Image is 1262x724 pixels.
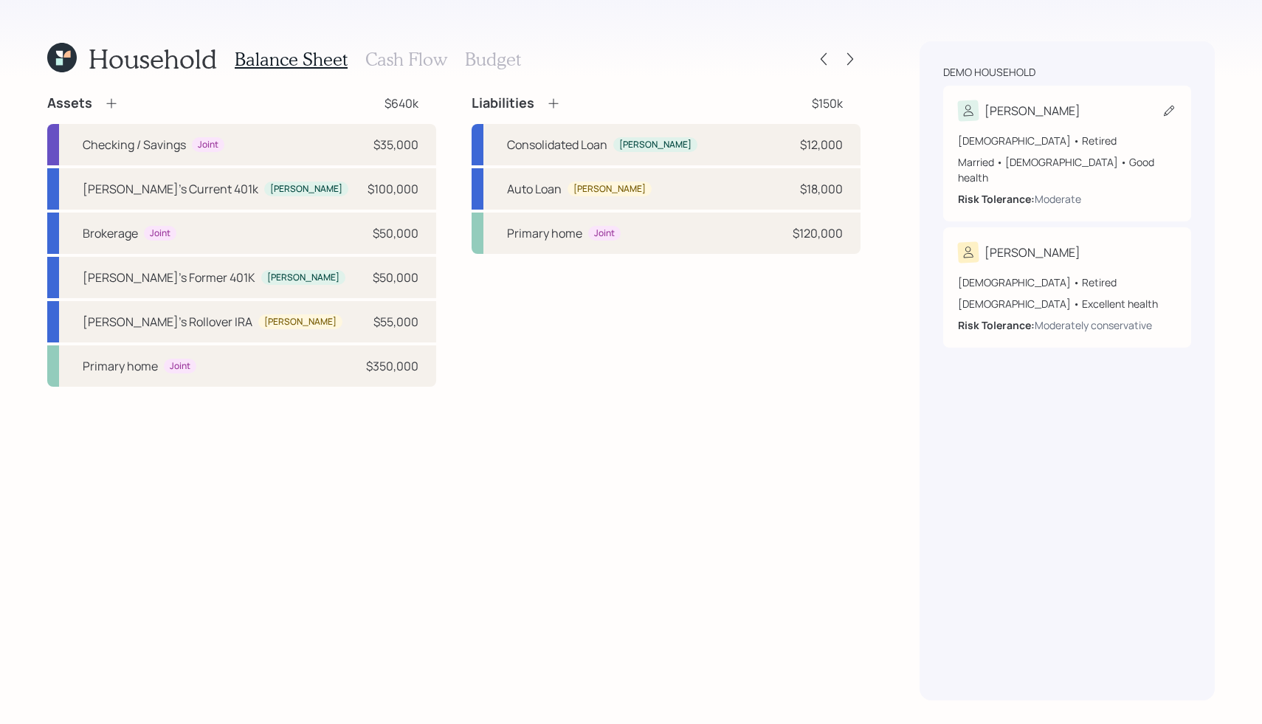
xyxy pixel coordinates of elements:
div: [PERSON_NAME] [270,183,342,196]
b: Risk Tolerance: [958,192,1035,206]
div: [PERSON_NAME]'s Former 401K [83,269,255,286]
div: $120,000 [793,224,843,242]
h4: Assets [47,95,92,111]
h3: Balance Sheet [235,49,348,70]
div: Primary home [507,224,582,242]
div: Joint [198,139,218,151]
div: [PERSON_NAME]'s Rollover IRA [83,313,252,331]
div: [PERSON_NAME] [264,316,337,328]
div: $12,000 [800,136,843,154]
div: Joint [150,227,170,240]
b: Risk Tolerance: [958,318,1035,332]
div: Moderate [1035,191,1081,207]
div: [PERSON_NAME] [573,183,646,196]
div: Married • [DEMOGRAPHIC_DATA] • Good health [958,154,1176,185]
div: $350,000 [366,357,418,375]
h3: Budget [465,49,521,70]
div: Auto Loan [507,180,562,198]
div: $35,000 [373,136,418,154]
div: Moderately conservative [1035,317,1152,333]
div: Checking / Savings [83,136,186,154]
div: [PERSON_NAME] [985,102,1080,120]
div: [PERSON_NAME]'s Current 401k [83,180,258,198]
div: $18,000 [800,180,843,198]
div: Joint [594,227,615,240]
div: Demo household [943,65,1035,80]
div: Consolidated Loan [507,136,607,154]
div: $50,000 [373,269,418,286]
div: Brokerage [83,224,138,242]
div: $100,000 [368,180,418,198]
h1: Household [89,43,217,75]
div: [DEMOGRAPHIC_DATA] • Retired [958,275,1176,290]
h4: Liabilities [472,95,534,111]
div: [DEMOGRAPHIC_DATA] • Excellent health [958,296,1176,311]
div: $55,000 [373,313,418,331]
div: [PERSON_NAME] [985,244,1080,261]
div: Joint [170,360,190,373]
div: $150k [812,94,843,112]
div: [PERSON_NAME] [619,139,692,151]
div: [DEMOGRAPHIC_DATA] • Retired [958,133,1176,148]
div: [PERSON_NAME] [267,272,339,284]
h3: Cash Flow [365,49,447,70]
div: $640k [385,94,418,112]
div: Primary home [83,357,158,375]
div: $50,000 [373,224,418,242]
